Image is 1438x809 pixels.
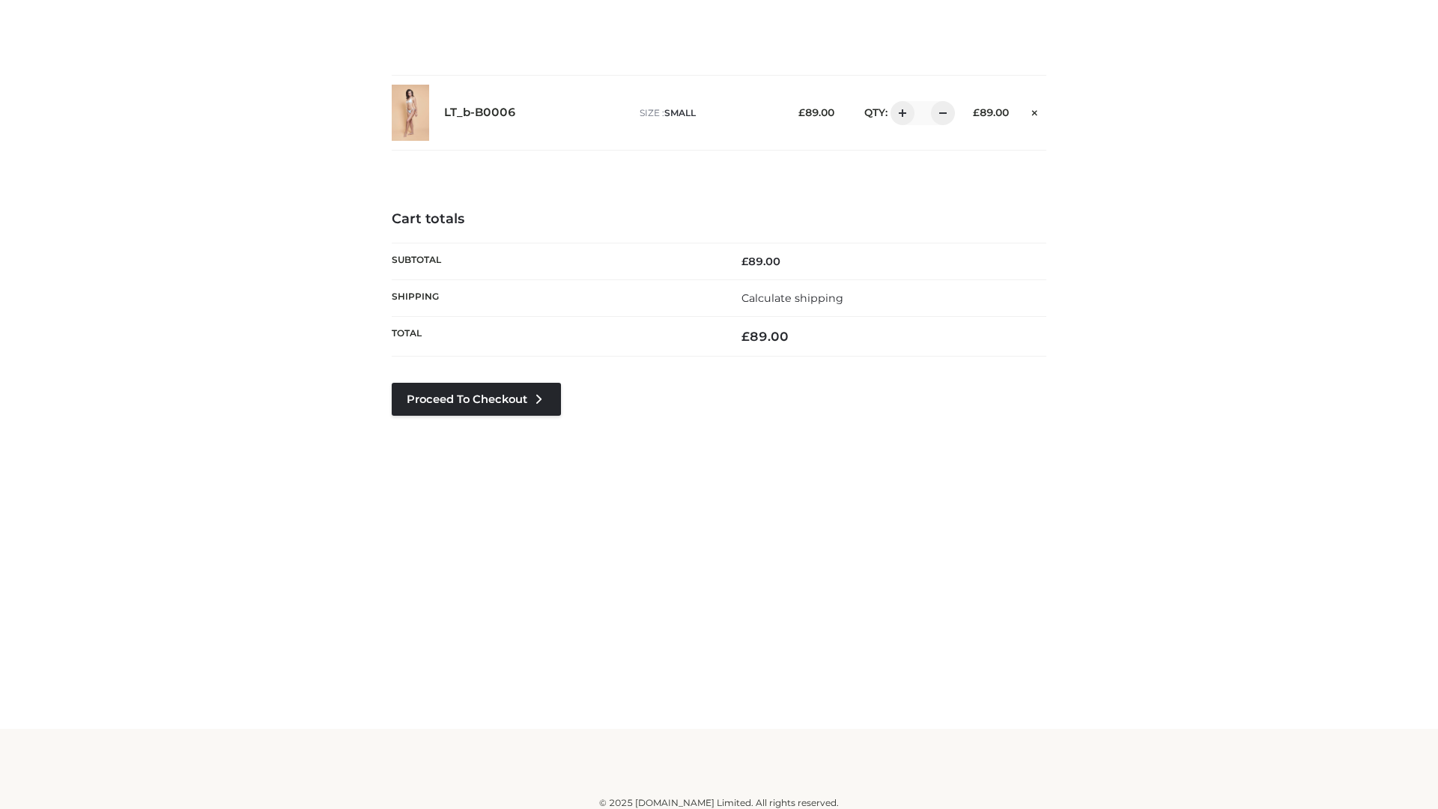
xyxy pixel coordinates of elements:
p: size : [640,106,775,120]
bdi: 89.00 [741,255,780,268]
span: £ [741,255,748,268]
div: QTY: [849,101,950,125]
th: Shipping [392,279,719,316]
a: Remove this item [1024,101,1046,121]
bdi: 89.00 [798,106,834,118]
h4: Cart totals [392,211,1046,228]
a: Proceed to Checkout [392,383,561,416]
bdi: 89.00 [741,329,789,344]
span: SMALL [664,107,696,118]
span: £ [798,106,805,118]
th: Total [392,317,719,357]
a: Calculate shipping [741,291,843,305]
span: £ [973,106,980,118]
th: Subtotal [392,243,719,279]
a: LT_b-B0006 [444,106,516,120]
bdi: 89.00 [973,106,1009,118]
span: £ [741,329,750,344]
